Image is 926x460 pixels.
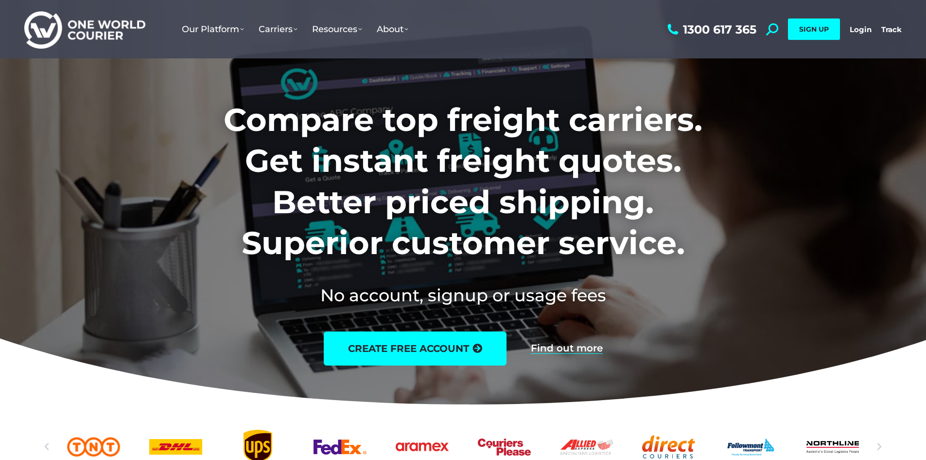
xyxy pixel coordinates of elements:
h1: Compare top freight carriers. Get instant freight quotes. Better priced shipping. Superior custom... [159,99,767,264]
a: Login [850,25,872,34]
a: Carriers [251,14,305,44]
a: Resources [305,14,369,44]
a: About [369,14,416,44]
span: Carriers [259,24,297,35]
a: 1300 617 365 [665,23,756,36]
img: One World Courier [24,10,145,49]
h2: No account, signup or usage fees [159,283,767,307]
a: Our Platform [175,14,251,44]
a: create free account [324,331,507,366]
span: SIGN UP [799,25,829,34]
span: Our Platform [182,24,244,35]
span: About [377,24,408,35]
a: SIGN UP [788,18,840,40]
a: Find out more [531,343,603,354]
span: Resources [312,24,362,35]
a: Track [881,25,902,34]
